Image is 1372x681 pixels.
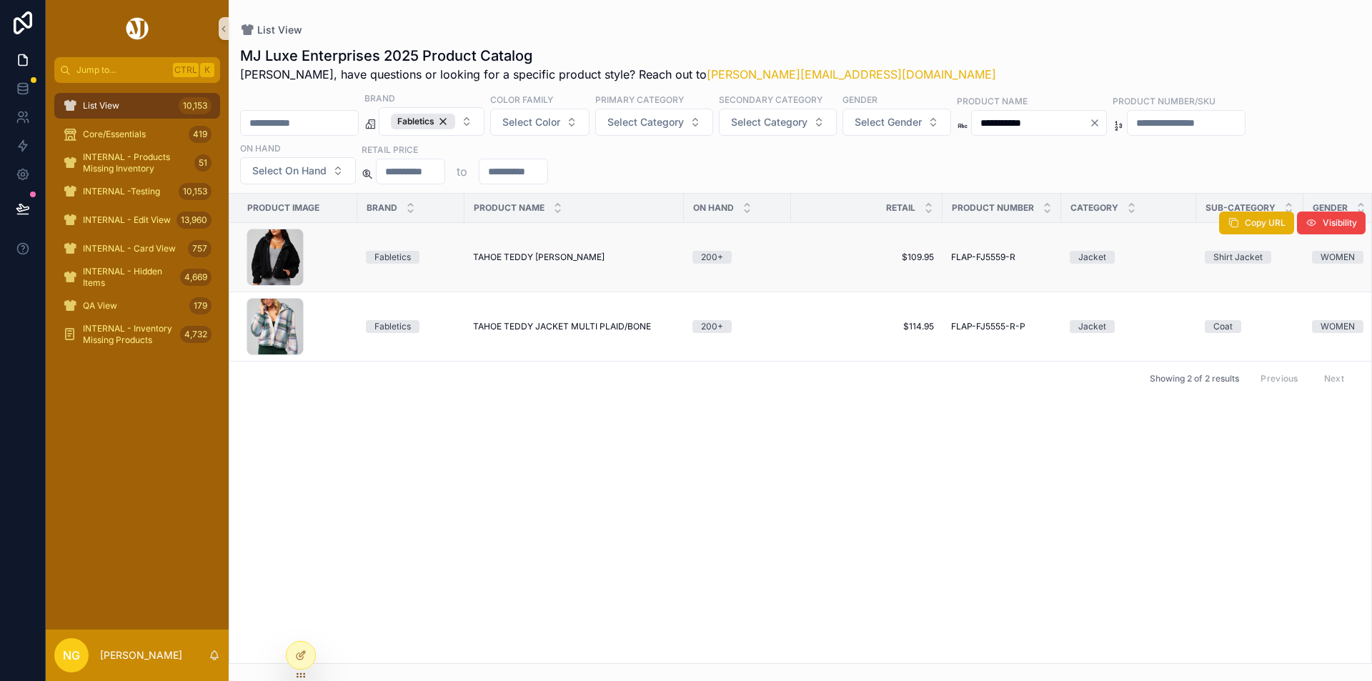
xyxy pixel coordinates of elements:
span: TAHOE TEDDY [PERSON_NAME] [473,252,605,263]
span: NG [63,647,80,664]
span: INTERNAL - Card View [83,243,176,254]
span: INTERNAL - Edit View [83,214,171,226]
button: Select Button [379,107,484,136]
img: App logo [124,17,151,40]
div: Coat [1213,320,1233,333]
a: INTERNAL - Edit View13,960 [54,207,220,233]
span: INTERNAL - Hidden Items [83,266,174,289]
label: Product Number/SKU [1113,94,1216,107]
a: 200+ [692,320,782,333]
label: Secondary Category [719,93,822,106]
a: Coat [1205,320,1295,333]
p: [PERSON_NAME] [100,648,182,662]
a: Shirt Jacket [1205,251,1295,264]
span: Sub-Category [1206,202,1276,214]
div: Shirt Jacket [1213,251,1263,264]
a: FLAP-FJ5559-R [951,252,1053,263]
span: List View [83,100,119,111]
div: Fabletics [374,251,411,264]
span: Select Color [502,115,560,129]
span: Copy URL [1245,217,1286,229]
div: 757 [188,240,212,257]
label: On Hand [240,141,281,154]
label: Retail Price [362,143,418,156]
span: TAHOE TEDDY JACKET MULTI PLAID/BONE [473,321,651,332]
a: [PERSON_NAME][EMAIL_ADDRESS][DOMAIN_NAME] [707,67,996,81]
span: Brand [367,202,397,214]
a: INTERNAL - Card View757 [54,236,220,262]
span: Showing 2 of 2 results [1150,373,1239,384]
div: Jacket [1078,320,1106,333]
div: Jacket [1078,251,1106,264]
a: List View10,153 [54,93,220,119]
div: 419 [189,126,212,143]
span: Select Gender [855,115,922,129]
div: 51 [194,154,212,172]
a: TAHOE TEDDY [PERSON_NAME] [473,252,675,263]
span: Select Category [607,115,684,129]
span: QA View [83,300,117,312]
p: to [457,163,467,180]
div: 200+ [701,251,723,264]
span: Product Image [247,202,319,214]
a: List View [240,23,302,37]
a: 200+ [692,251,782,264]
div: 13,960 [177,212,212,229]
a: $114.95 [800,321,934,332]
a: Jacket [1070,251,1188,264]
a: FLAP-FJ5555-R-P [951,321,1053,332]
a: $109.95 [800,252,934,263]
a: INTERNAL - Products Missing Inventory51 [54,150,220,176]
div: 10,153 [179,183,212,200]
button: Select Button [240,157,356,184]
button: Select Button [842,109,951,136]
span: Select Category [731,115,807,129]
div: Fabletics [391,114,455,129]
h1: MJ Luxe Enterprises 2025 Product Catalog [240,46,996,66]
div: scrollable content [46,83,229,366]
button: Select Button [719,109,837,136]
span: Jump to... [76,64,167,76]
label: Color Family [490,93,553,106]
a: Jacket [1070,320,1188,333]
div: WOMEN [1321,320,1355,333]
label: Primary Category [595,93,684,106]
div: WOMEN [1321,251,1355,264]
a: Core/Essentials419 [54,121,220,147]
span: FLAP-FJ5559-R [951,252,1015,263]
span: INTERNAL - Inventory Missing Products [83,323,174,346]
a: QA View179 [54,293,220,319]
label: Brand [364,91,395,104]
span: [PERSON_NAME], have questions or looking for a specific product style? Reach out to [240,66,996,83]
span: On Hand [693,202,734,214]
a: Fabletics [366,251,456,264]
span: Visibility [1323,217,1357,229]
span: Retail [886,202,915,214]
button: Select Button [490,109,590,136]
label: Product Name [957,94,1028,107]
span: INTERNAL -Testing [83,186,160,197]
span: Core/Essentials [83,129,146,140]
span: Ctrl [173,63,199,77]
span: Category [1070,202,1118,214]
a: Fabletics [366,320,456,333]
span: List View [257,23,302,37]
div: 10,153 [179,97,212,114]
span: Product Name [474,202,545,214]
span: K [202,64,213,76]
div: 200+ [701,320,723,333]
span: FLAP-FJ5555-R-P [951,321,1025,332]
button: Select Button [595,109,713,136]
div: 4,669 [180,269,212,286]
a: INTERNAL - Inventory Missing Products4,732 [54,322,220,347]
label: Gender [842,93,878,106]
div: 4,732 [180,326,212,343]
span: Select On Hand [252,164,327,178]
button: Clear [1089,117,1106,129]
button: Unselect FABLETICS [391,114,455,129]
div: 179 [189,297,212,314]
a: INTERNAL -Testing10,153 [54,179,220,204]
button: Visibility [1297,212,1366,234]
